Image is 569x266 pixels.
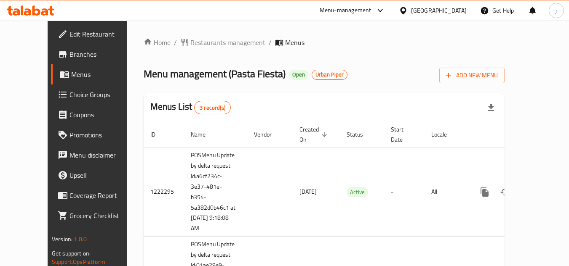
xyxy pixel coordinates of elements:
a: Promotions [51,125,143,145]
span: Edit Restaurant [69,29,136,39]
span: Status [347,129,374,140]
span: Active [347,187,368,197]
span: Menus [285,37,305,47]
span: Coverage Report [69,190,136,200]
span: Coupons [69,110,136,120]
span: [DATE] [299,186,317,197]
span: Start Date [391,124,414,145]
a: Home [144,37,171,47]
td: POSMenu Update by delta request Id:a6cf234c-3e37-481e-b354-5a382d0b46c1 at [DATE] 9:18:08 AM [184,147,247,237]
span: Choice Groups [69,90,136,100]
a: Upsell [51,165,143,185]
div: Export file [481,97,501,118]
div: Active [347,187,368,197]
span: j [556,6,557,15]
th: Actions [468,122,562,147]
li: / [174,37,177,47]
span: Open [289,71,308,78]
h2: Menus List [150,100,231,114]
a: Coupons [51,105,143,125]
span: Vendor [254,129,283,140]
span: Version: [52,234,72,245]
a: Menu disclaimer [51,145,143,165]
span: Get support on: [52,248,91,259]
span: Created On [299,124,330,145]
a: Choice Groups [51,84,143,105]
button: more [475,182,495,202]
a: Coverage Report [51,185,143,205]
span: Upsell [69,170,136,180]
div: Total records count [194,101,231,114]
span: ID [150,129,166,140]
span: Grocery Checklist [69,211,136,221]
button: Add New Menu [439,68,505,83]
span: Branches [69,49,136,59]
span: Restaurants management [190,37,265,47]
td: All [425,147,468,237]
td: 1222295 [144,147,184,237]
span: Name [191,129,216,140]
span: Menus [71,69,136,79]
a: Branches [51,44,143,64]
li: / [269,37,272,47]
span: Menu disclaimer [69,150,136,160]
a: Grocery Checklist [51,205,143,226]
div: [GEOGRAPHIC_DATA] [411,6,467,15]
span: 1.0.0 [74,234,87,245]
span: 3 record(s) [195,104,230,112]
span: Promotions [69,130,136,140]
a: Menus [51,64,143,84]
span: Urban Piper [312,71,347,78]
div: Open [289,70,308,80]
span: Add New Menu [446,70,498,81]
span: Menu management ( Pasta Fiesta ) [144,64,286,83]
button: Change Status [495,182,515,202]
a: Edit Restaurant [51,24,143,44]
td: - [384,147,425,237]
div: Menu-management [320,5,371,16]
nav: breadcrumb [144,37,505,47]
span: Locale [431,129,458,140]
a: Restaurants management [180,37,265,47]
